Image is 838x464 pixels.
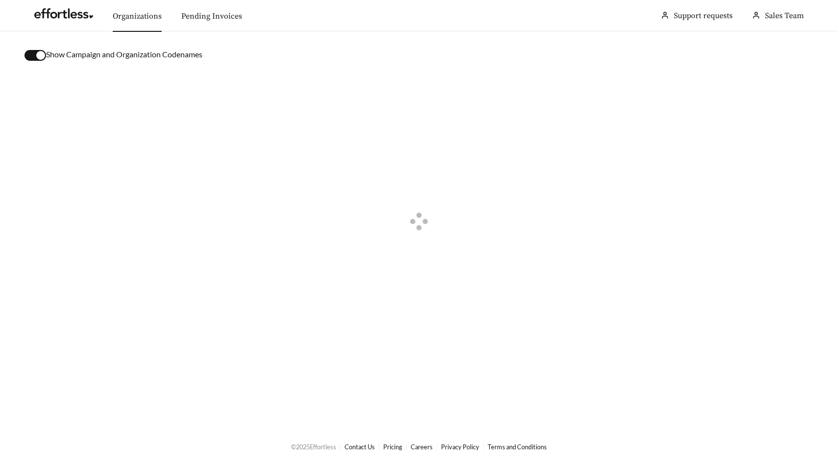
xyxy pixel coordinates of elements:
[291,443,336,451] span: © 2025 Effortless
[488,443,547,451] a: Terms and Conditions
[345,443,375,451] a: Contact Us
[383,443,402,451] a: Pricing
[181,11,242,21] a: Pending Invoices
[674,11,733,21] a: Support requests
[411,443,433,451] a: Careers
[765,11,804,21] span: Sales Team
[25,49,813,61] div: Show Campaign and Organization Codenames
[113,11,162,21] a: Organizations
[441,443,479,451] a: Privacy Policy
